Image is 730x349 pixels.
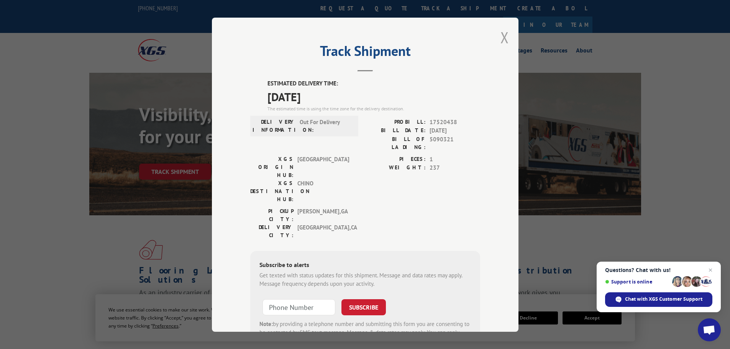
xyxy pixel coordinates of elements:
span: Chat with XGS Customer Support [605,292,712,307]
label: ESTIMATED DELIVERY TIME: [267,79,480,88]
input: Phone Number [262,299,335,315]
div: The estimated time is using the time zone for the delivery destination. [267,105,480,112]
span: Chat with XGS Customer Support [625,296,702,303]
label: PICKUP CITY: [250,207,294,223]
label: XGS DESTINATION HUB: [250,179,294,203]
a: Open chat [698,318,721,341]
div: by providing a telephone number and submitting this form you are consenting to be contacted by SM... [259,320,471,346]
span: 237 [430,164,480,172]
strong: Note: [259,320,273,327]
span: Questions? Chat with us! [605,267,712,273]
label: DELIVERY INFORMATION: [253,118,296,134]
label: DELIVERY CITY: [250,223,294,239]
span: Support is online [605,279,669,285]
label: PIECES: [365,155,426,164]
span: [DATE] [430,126,480,135]
span: 5090321 [430,135,480,151]
span: CHINO [297,179,349,203]
label: BILL DATE: [365,126,426,135]
label: XGS ORIGIN HUB: [250,155,294,179]
label: WEIGHT: [365,164,426,172]
span: [DATE] [267,88,480,105]
div: Get texted with status updates for this shipment. Message and data rates may apply. Message frequ... [259,271,471,288]
span: 1 [430,155,480,164]
h2: Track Shipment [250,46,480,60]
button: Close modal [500,27,509,48]
span: [GEOGRAPHIC_DATA] [297,155,349,179]
span: 17520438 [430,118,480,126]
label: BILL OF LADING: [365,135,426,151]
div: Subscribe to alerts [259,260,471,271]
span: [GEOGRAPHIC_DATA] , CA [297,223,349,239]
span: [PERSON_NAME] , GA [297,207,349,223]
button: SUBSCRIBE [341,299,386,315]
span: Out For Delivery [300,118,351,134]
label: PROBILL: [365,118,426,126]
